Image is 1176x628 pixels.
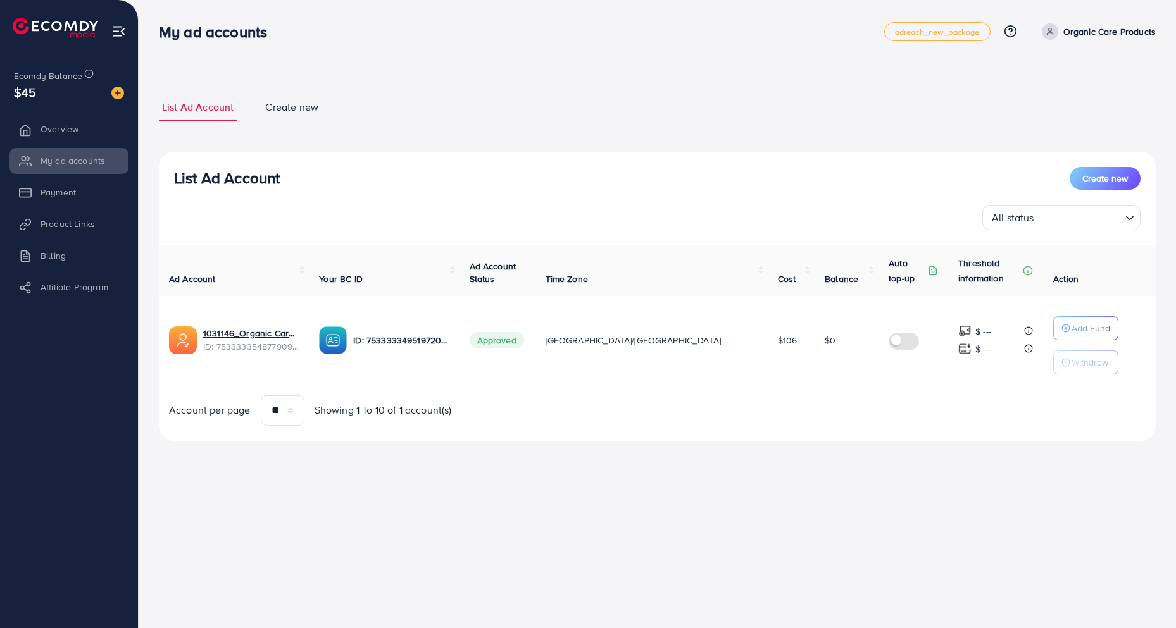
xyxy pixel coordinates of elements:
[825,273,858,285] span: Balance
[989,209,1037,227] span: All status
[111,24,126,39] img: menu
[470,332,524,348] span: Approved
[315,403,452,417] span: Showing 1 To 10 of 1 account(s)
[778,273,796,285] span: Cost
[169,403,251,417] span: Account per page
[265,100,318,114] span: Create new
[546,273,588,285] span: Time Zone
[895,28,980,36] span: adreach_new_package
[14,83,36,101] span: $45
[1063,24,1156,39] p: Organic Care Products
[319,273,363,285] span: Your BC ID
[884,22,991,41] a: adreach_new_package
[958,342,972,355] img: top-up amount
[111,87,124,99] img: image
[169,326,197,354] img: ic-ads-acc.e4c84228.svg
[203,340,299,353] span: ID: 7533333548779094017
[825,334,835,347] span: $0
[14,70,82,82] span: Ecomdy Balance
[1082,172,1128,185] span: Create new
[1053,350,1118,374] button: Withdraw
[159,23,277,41] h3: My ad accounts
[1072,355,1108,370] p: Withdraw
[958,324,972,338] img: top-up amount
[203,327,299,353] div: <span class='underline'>1031146_Organic Care Products_1753990938207</span></br>7533333548779094017
[353,333,449,348] p: ID: 7533333495197204497
[169,273,216,285] span: Ad Account
[982,205,1141,230] div: Search for option
[174,169,280,187] h3: List Ad Account
[162,100,234,114] span: List Ad Account
[546,334,722,347] span: [GEOGRAPHIC_DATA]/[GEOGRAPHIC_DATA]
[1053,273,1079,285] span: Action
[975,342,991,357] p: $ ---
[958,256,1020,286] p: Threshold information
[1038,206,1120,227] input: Search for option
[889,256,925,286] p: Auto top-up
[778,334,798,347] span: $106
[319,326,347,354] img: ic-ba-acc.ded83a64.svg
[1037,23,1156,40] a: Organic Care Products
[470,260,516,285] span: Ad Account Status
[975,324,991,339] p: $ ---
[1070,167,1141,190] button: Create new
[203,327,299,340] a: 1031146_Organic Care Products_1753990938207
[13,18,98,37] img: logo
[1072,321,1110,336] p: Add Fund
[1053,316,1118,340] button: Add Fund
